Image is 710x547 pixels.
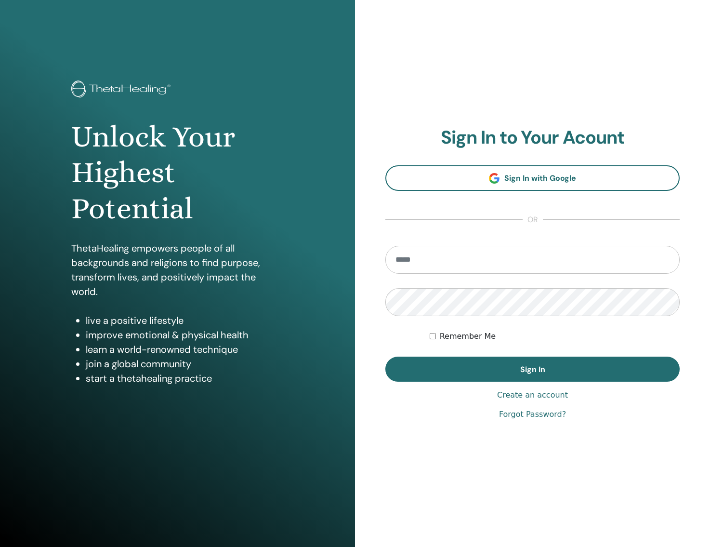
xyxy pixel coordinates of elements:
[86,313,284,328] li: live a positive lifestyle
[504,173,576,183] span: Sign In with Google
[497,389,568,401] a: Create an account
[499,409,566,420] a: Forgot Password?
[385,165,680,191] a: Sign In with Google
[385,127,680,149] h2: Sign In to Your Acount
[71,241,284,299] p: ThetaHealing empowers people of all backgrounds and religions to find purpose, transform lives, a...
[440,331,496,342] label: Remember Me
[86,371,284,386] li: start a thetahealing practice
[86,328,284,342] li: improve emotional & physical health
[86,342,284,357] li: learn a world-renowned technique
[523,214,543,226] span: or
[430,331,680,342] div: Keep me authenticated indefinitely or until I manually logout
[86,357,284,371] li: join a global community
[71,119,284,227] h1: Unlock Your Highest Potential
[520,364,545,374] span: Sign In
[385,357,680,382] button: Sign In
